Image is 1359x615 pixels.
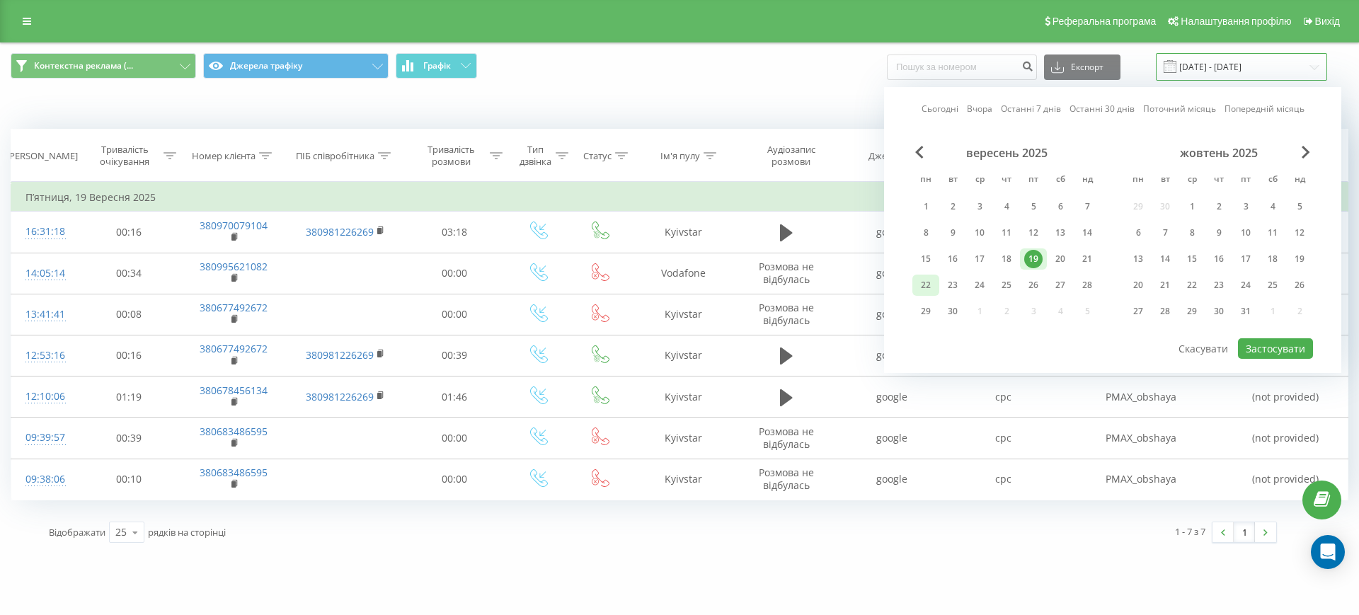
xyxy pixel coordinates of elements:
div: Номер клієнта [192,150,256,162]
abbr: четвер [996,170,1017,191]
div: 10 [1237,224,1255,242]
div: пт 10 жовт 2025 р. [1232,222,1259,243]
button: Контекстна реклама (... [11,53,196,79]
div: пн 15 вер 2025 р. [912,248,939,270]
div: 25 [1263,276,1282,294]
div: 26 [1290,276,1309,294]
div: 1 - 7 з 7 [1175,524,1205,539]
div: 6 [1051,197,1070,216]
button: Застосувати [1238,338,1313,359]
div: нд 14 вер 2025 р. [1074,222,1101,243]
div: 5 [1290,197,1309,216]
a: 380970079104 [200,219,268,232]
div: чт 30 жовт 2025 р. [1205,301,1232,322]
td: Kyivstar [630,459,738,500]
div: 11 [1263,224,1282,242]
td: 00:00 [403,459,506,500]
div: ср 1 жовт 2025 р. [1179,196,1205,217]
div: чт 4 вер 2025 р. [993,196,1020,217]
div: пн 20 жовт 2025 р. [1125,275,1152,296]
div: нд 26 жовт 2025 р. [1286,275,1313,296]
td: google [836,212,947,253]
a: Останні 30 днів [1070,102,1135,115]
td: 00:16 [77,335,180,376]
div: ср 15 жовт 2025 р. [1179,248,1205,270]
a: 380981226269 [306,390,374,403]
div: 16:31:18 [25,218,63,246]
span: Розмова не відбулась [759,425,814,451]
div: 12 [1290,224,1309,242]
div: 23 [1210,276,1228,294]
td: PMAX_obshaya [1059,418,1224,459]
input: Пошук за номером [887,54,1037,80]
button: Графік [396,53,477,79]
div: Аудіозапис розмови [750,144,832,168]
div: пн 8 вер 2025 р. [912,222,939,243]
div: сб 18 жовт 2025 р. [1259,248,1286,270]
div: пт 24 жовт 2025 р. [1232,275,1259,296]
div: 4 [1263,197,1282,216]
abbr: понеділок [1128,170,1149,191]
td: (not provided) [1224,418,1348,459]
div: чт 25 вер 2025 р. [993,275,1020,296]
div: 19 [1290,250,1309,268]
div: Тривалість розмови [415,144,486,168]
div: 14:05:14 [25,260,63,287]
span: Вихід [1315,16,1340,27]
div: 25 [115,525,127,539]
td: П’ятниця, 19 Вересня 2025 [11,183,1348,212]
td: 01:46 [403,377,506,418]
a: 380683486595 [200,425,268,438]
a: 380981226269 [306,225,374,238]
div: нд 12 жовт 2025 р. [1286,222,1313,243]
div: 12:10:06 [25,383,63,410]
div: пт 17 жовт 2025 р. [1232,248,1259,270]
div: 1 [917,197,935,216]
span: Розмова не відбулась [759,301,814,327]
td: Kyivstar [630,294,738,335]
div: 8 [1183,224,1201,242]
div: 24 [1237,276,1255,294]
a: Поточний місяць [1143,102,1216,115]
div: 9 [944,224,962,242]
button: Експорт [1044,54,1120,80]
div: вт 2 вер 2025 р. [939,196,966,217]
div: 30 [944,302,962,321]
td: cpc [948,418,1059,459]
div: пт 12 вер 2025 р. [1020,222,1047,243]
span: Відображати [49,526,105,539]
abbr: четвер [1208,170,1229,191]
td: Kyivstar [630,212,738,253]
abbr: субота [1050,170,1071,191]
td: (not provided) [1224,459,1348,500]
div: 15 [917,250,935,268]
div: 16 [944,250,962,268]
div: 26 [1024,276,1043,294]
td: Kyivstar [630,335,738,376]
div: сб 27 вер 2025 р. [1047,275,1074,296]
td: 00:16 [77,212,180,253]
a: 380677492672 [200,301,268,314]
div: 11 [997,224,1016,242]
div: Джерело [868,150,908,162]
td: 00:39 [77,418,180,459]
div: Статус [583,150,612,162]
div: 30 [1210,302,1228,321]
div: 7 [1156,224,1174,242]
div: сб 20 вер 2025 р. [1047,248,1074,270]
td: google [836,459,947,500]
div: вт 9 вер 2025 р. [939,222,966,243]
div: пн 29 вер 2025 р. [912,301,939,322]
a: 380995621082 [200,260,268,273]
td: 00:00 [403,253,506,294]
abbr: середа [969,170,990,191]
div: 4 [997,197,1016,216]
div: 3 [1237,197,1255,216]
div: жовтень 2025 [1125,146,1313,160]
div: 17 [1237,250,1255,268]
span: Next Month [1302,146,1310,159]
div: 21 [1078,250,1096,268]
button: Скасувати [1171,338,1236,359]
div: вересень 2025 [912,146,1101,160]
div: сб 25 жовт 2025 р. [1259,275,1286,296]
